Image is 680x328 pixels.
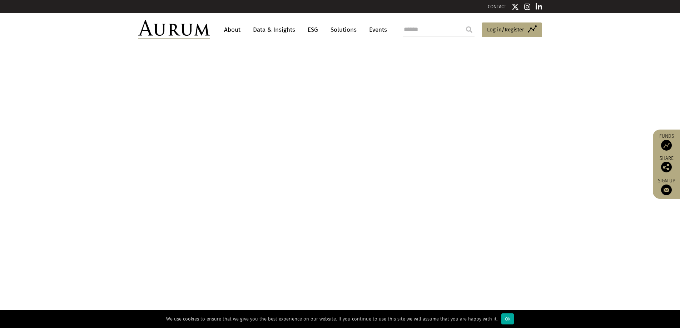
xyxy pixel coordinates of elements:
img: Aurum [138,20,210,39]
img: Share this post [661,162,672,172]
div: Share [656,156,676,172]
span: Log in/Register [487,25,524,34]
img: Access Funds [661,140,672,151]
input: Submit [462,22,476,37]
a: Data & Insights [249,23,299,36]
img: Sign up to our newsletter [661,185,672,195]
a: Events [366,23,387,36]
a: Log in/Register [482,22,542,37]
img: Linkedin icon [536,3,542,10]
img: Instagram icon [524,3,531,10]
a: CONTACT [488,4,506,9]
a: Funds [656,133,676,151]
img: Twitter icon [512,3,519,10]
div: Ok [501,313,514,324]
a: Sign up [656,178,676,195]
a: About [220,23,244,36]
a: Solutions [327,23,360,36]
a: ESG [304,23,322,36]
